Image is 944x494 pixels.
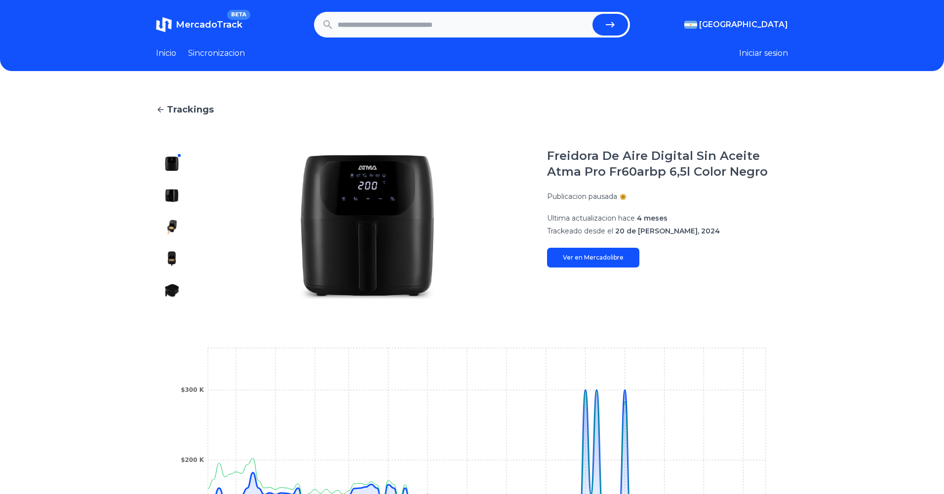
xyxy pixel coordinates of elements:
a: Trackings [156,103,788,116]
img: MercadoTrack [156,17,172,33]
img: Freidora De Aire Digital Sin Aceite Atma Pro Fr60arbp 6,5l Color Negro [164,156,180,172]
span: Trackings [167,103,214,116]
tspan: $200 K [181,456,204,463]
a: Ver en Mercadolibre [547,248,639,267]
a: MercadoTrackBETA [156,17,242,33]
a: Inicio [156,47,176,59]
img: Freidora De Aire Digital Sin Aceite Atma Pro Fr60arbp 6,5l Color Negro [164,282,180,298]
span: Ultima actualizacion hace [547,214,635,223]
a: Sincronizacion [188,47,245,59]
span: Trackeado desde el [547,227,613,235]
img: Freidora De Aire Digital Sin Aceite Atma Pro Fr60arbp 6,5l Color Negro [164,219,180,235]
span: 20 de [PERSON_NAME], 2024 [615,227,720,235]
img: Freidora De Aire Digital Sin Aceite Atma Pro Fr60arbp 6,5l Color Negro [164,251,180,266]
img: Argentina [684,21,697,29]
img: Freidora De Aire Digital Sin Aceite Atma Pro Fr60arbp 6,5l Color Negro [207,148,527,306]
span: BETA [227,10,250,20]
button: [GEOGRAPHIC_DATA] [684,19,788,31]
button: Iniciar sesion [739,47,788,59]
span: 4 meses [637,214,668,223]
span: MercadoTrack [176,19,242,30]
span: [GEOGRAPHIC_DATA] [699,19,788,31]
h1: Freidora De Aire Digital Sin Aceite Atma Pro Fr60arbp 6,5l Color Negro [547,148,788,180]
img: Freidora De Aire Digital Sin Aceite Atma Pro Fr60arbp 6,5l Color Negro [164,188,180,203]
p: Publicacion pausada [547,191,617,201]
tspan: $300 K [181,386,204,393]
